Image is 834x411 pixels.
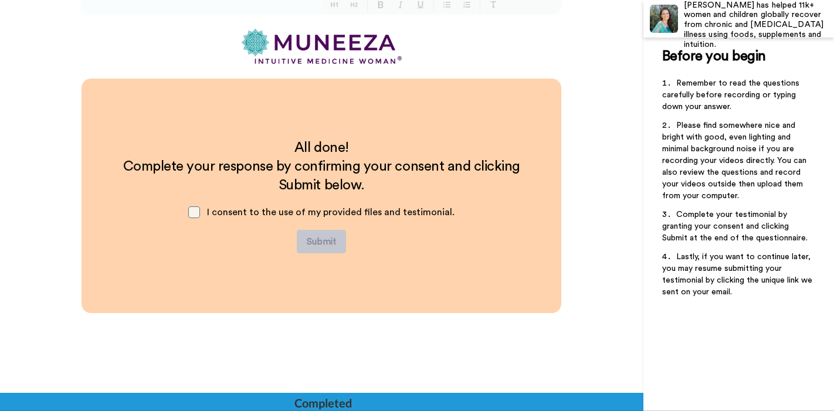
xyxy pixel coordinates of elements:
span: Before you begin [662,49,766,63]
span: Lastly, if you want to continue later, you may resume submitting your testimonial by clicking the... [662,253,815,296]
div: Completed [294,395,351,411]
img: Profile Image [650,5,678,33]
button: Submit [297,230,346,253]
span: I consent to the use of my provided files and testimonial. [207,208,455,217]
span: Complete your testimonial by granting your consent and clicking Submit at the end of the question... [662,210,808,242]
span: Complete your response by confirming your consent and clicking Submit below. [123,159,524,192]
span: All done! [294,141,349,155]
div: [PERSON_NAME] has helped 11k+ women and children globally recover from chronic and [MEDICAL_DATA]... [684,1,833,50]
span: Please find somewhere nice and bright with good, even lighting and minimal background noise if yo... [662,121,809,200]
span: Remember to read the questions carefully before recording or typing down your answer. [662,79,802,111]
